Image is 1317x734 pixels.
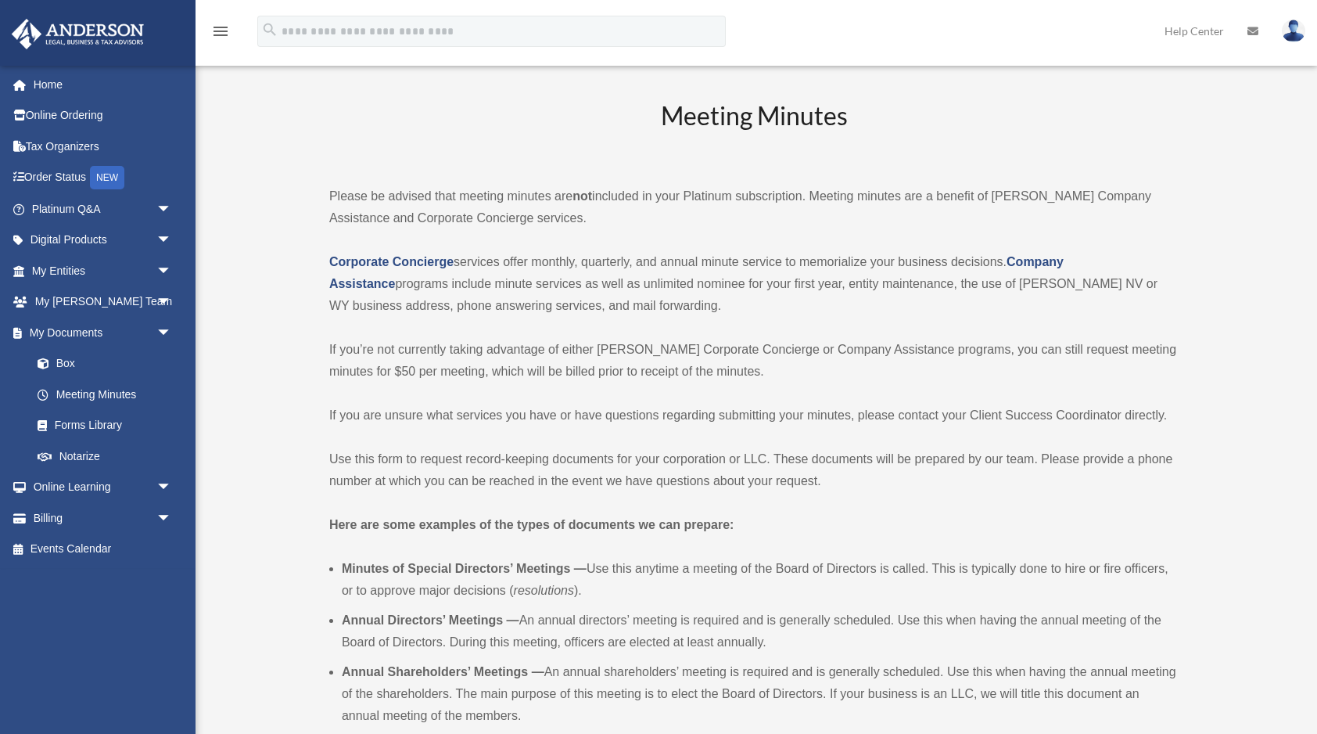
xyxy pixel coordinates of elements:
[211,22,230,41] i: menu
[329,518,734,531] strong: Here are some examples of the types of documents we can prepare:
[22,348,196,380] a: Box
[11,317,196,348] a: My Documentsarrow_drop_down
[514,584,574,597] em: resolutions
[11,286,196,318] a: My [PERSON_NAME] Teamarrow_drop_down
[22,410,196,441] a: Forms Library
[211,27,230,41] a: menu
[22,441,196,472] a: Notarize
[329,255,454,268] a: Corporate Concierge
[342,610,1179,653] li: An annual directors’ meeting is required and is generally scheduled. Use this when having the ann...
[342,665,544,678] b: Annual Shareholders’ Meetings —
[11,472,196,503] a: Online Learningarrow_drop_down
[329,448,1179,492] p: Use this form to request record-keeping documents for your corporation or LLC. These documents wi...
[156,502,188,534] span: arrow_drop_down
[342,558,1179,602] li: Use this anytime a meeting of the Board of Directors is called. This is typically done to hire or...
[156,472,188,504] span: arrow_drop_down
[22,379,188,410] a: Meeting Minutes
[572,189,592,203] strong: not
[342,661,1179,727] li: An annual shareholders’ meeting is required and is generally scheduled. Use this when having the ...
[11,100,196,131] a: Online Ordering
[156,286,188,318] span: arrow_drop_down
[156,255,188,287] span: arrow_drop_down
[329,99,1179,164] h2: Meeting Minutes
[11,255,196,286] a: My Entitiesarrow_drop_down
[11,534,196,565] a: Events Calendar
[156,225,188,257] span: arrow_drop_down
[11,225,196,256] a: Digital Productsarrow_drop_down
[11,502,196,534] a: Billingarrow_drop_down
[1282,20,1305,42] img: User Pic
[90,166,124,189] div: NEW
[329,251,1179,317] p: services offer monthly, quarterly, and annual minute service to memorialize your business decisio...
[156,317,188,349] span: arrow_drop_down
[342,613,519,627] b: Annual Directors’ Meetings —
[342,562,587,575] b: Minutes of Special Directors’ Meetings —
[329,405,1179,426] p: If you are unsure what services you have or have questions regarding submitting your minutes, ple...
[11,69,196,100] a: Home
[156,193,188,225] span: arrow_drop_down
[329,339,1179,383] p: If you’re not currently taking advantage of either [PERSON_NAME] Corporate Concierge or Company A...
[261,21,278,38] i: search
[7,19,149,49] img: Anderson Advisors Platinum Portal
[329,255,1064,290] a: Company Assistance
[329,185,1179,229] p: Please be advised that meeting minutes are included in your Platinum subscription. Meeting minute...
[11,193,196,225] a: Platinum Q&Aarrow_drop_down
[11,131,196,162] a: Tax Organizers
[11,162,196,194] a: Order StatusNEW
